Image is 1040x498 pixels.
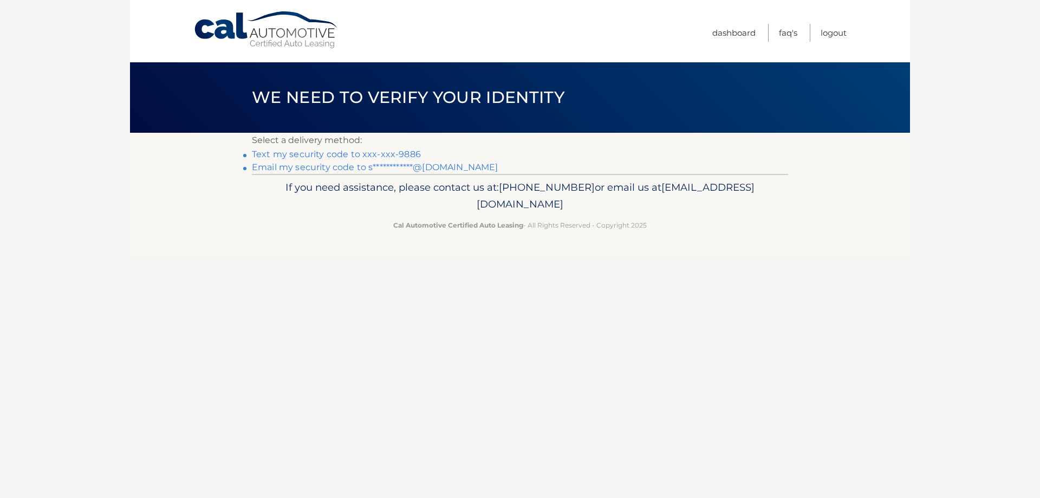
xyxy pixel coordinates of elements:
p: Select a delivery method: [252,133,788,148]
a: Dashboard [712,24,756,42]
strong: Cal Automotive Certified Auto Leasing [393,221,523,229]
p: If you need assistance, please contact us at: or email us at [259,179,781,214]
a: Logout [821,24,847,42]
a: FAQ's [779,24,797,42]
span: We need to verify your identity [252,87,564,107]
a: Text my security code to xxx-xxx-9886 [252,149,421,159]
p: - All Rights Reserved - Copyright 2025 [259,219,781,231]
span: [PHONE_NUMBER] [499,181,595,193]
a: Cal Automotive [193,11,340,49]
